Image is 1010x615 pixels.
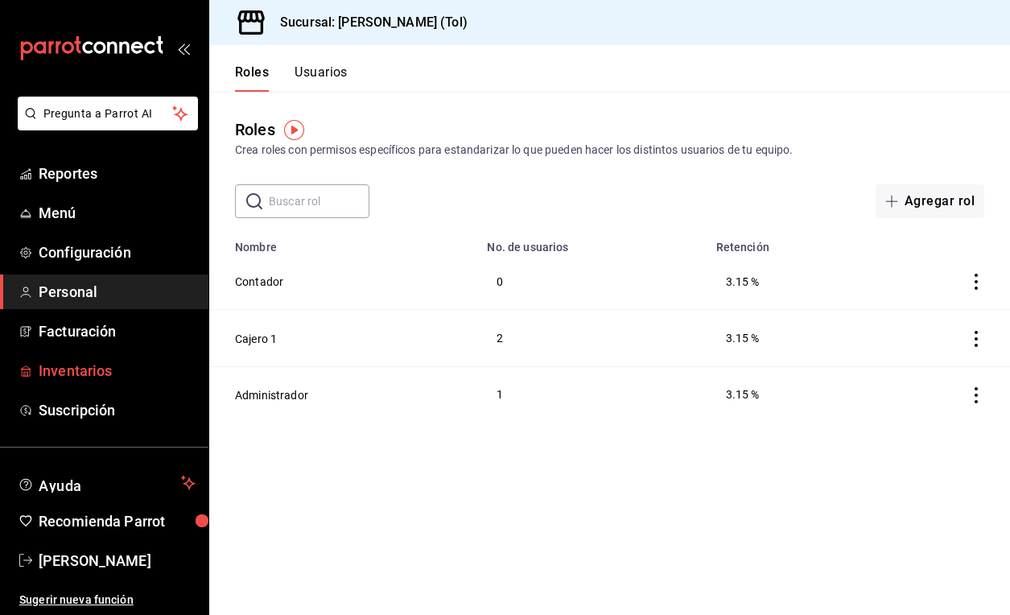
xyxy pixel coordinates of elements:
span: Personal [39,281,196,303]
button: Pregunta a Parrot AI [18,97,198,130]
td: 3.15 % [707,254,872,310]
th: Retención [707,231,872,254]
button: actions [968,331,984,347]
span: Inventarios [39,360,196,382]
span: Suscripción [39,399,196,421]
button: Usuarios [295,64,348,92]
th: Nombre [209,231,477,254]
img: Tooltip marker [284,120,304,140]
span: Reportes [39,163,196,184]
button: Agregar rol [876,184,984,218]
input: Buscar rol [269,185,369,217]
td: 1 [477,366,706,423]
span: Pregunta a Parrot AI [43,105,173,122]
button: actions [968,387,984,403]
a: Pregunta a Parrot AI [11,117,198,134]
td: 3.15 % [707,310,872,366]
button: Cajero 1 [235,331,277,347]
th: No. de usuarios [477,231,706,254]
span: Sugerir nueva función [19,592,196,609]
span: Recomienda Parrot [39,510,196,532]
button: Contador [235,274,283,290]
td: 2 [477,310,706,366]
td: 0 [477,254,706,310]
td: 3.15 % [707,366,872,423]
button: Roles [235,64,269,92]
h3: Sucursal: [PERSON_NAME] (Tol) [267,13,468,32]
span: [PERSON_NAME] [39,550,196,572]
div: Crea roles con permisos específicos para estandarizar lo que pueden hacer los distintos usuarios ... [235,142,984,159]
span: Menú [39,202,196,224]
button: Administrador [235,387,308,403]
span: Ayuda [39,473,175,493]
button: actions [968,274,984,290]
button: open_drawer_menu [177,42,190,55]
div: Roles [235,118,275,142]
span: Configuración [39,241,196,263]
span: Facturación [39,320,196,342]
div: navigation tabs [235,64,348,92]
